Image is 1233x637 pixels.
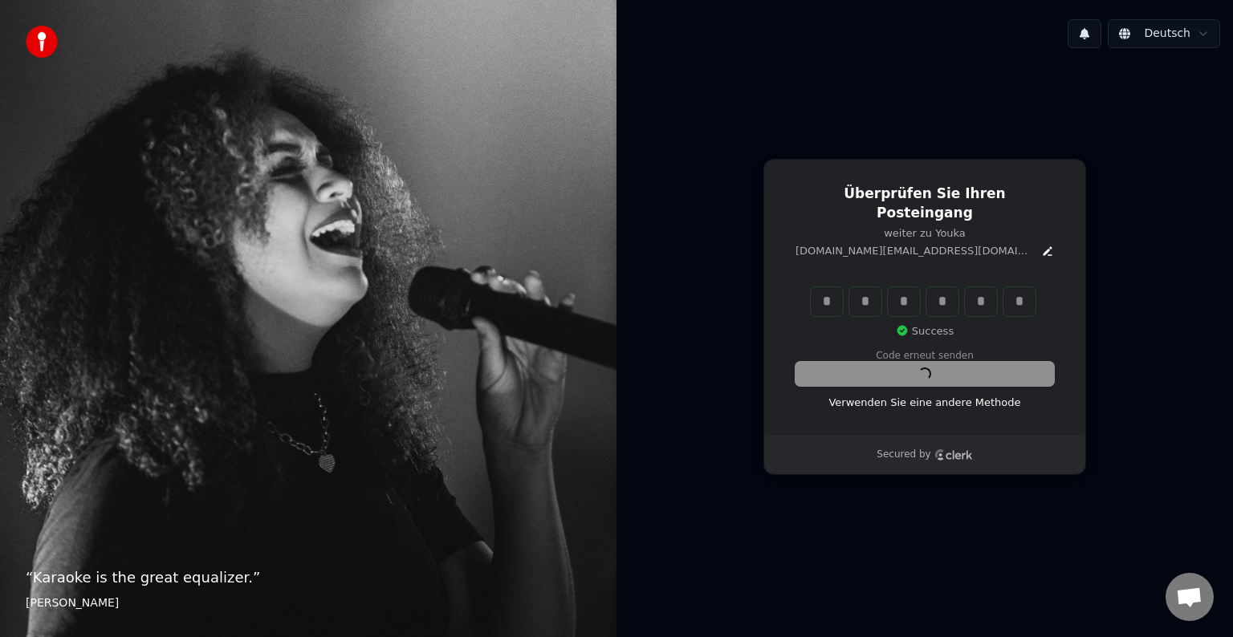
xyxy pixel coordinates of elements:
h1: Überprüfen Sie Ihren Posteingang [796,185,1054,223]
p: Success [896,324,954,339]
a: Chat öffnen [1166,573,1214,621]
p: Secured by [877,448,930,461]
button: Edit [1041,245,1054,258]
p: [DOMAIN_NAME][EMAIL_ADDRESS][DOMAIN_NAME] [796,244,1035,258]
a: Clerk logo [934,449,973,461]
img: youka [26,26,58,58]
footer: [PERSON_NAME] [26,595,591,611]
a: Verwenden Sie eine andere Methode [828,396,1020,410]
p: weiter zu Youka [796,226,1054,241]
p: “ Karaoke is the great equalizer. ” [26,566,591,589]
div: Verification code input [808,284,1039,319]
